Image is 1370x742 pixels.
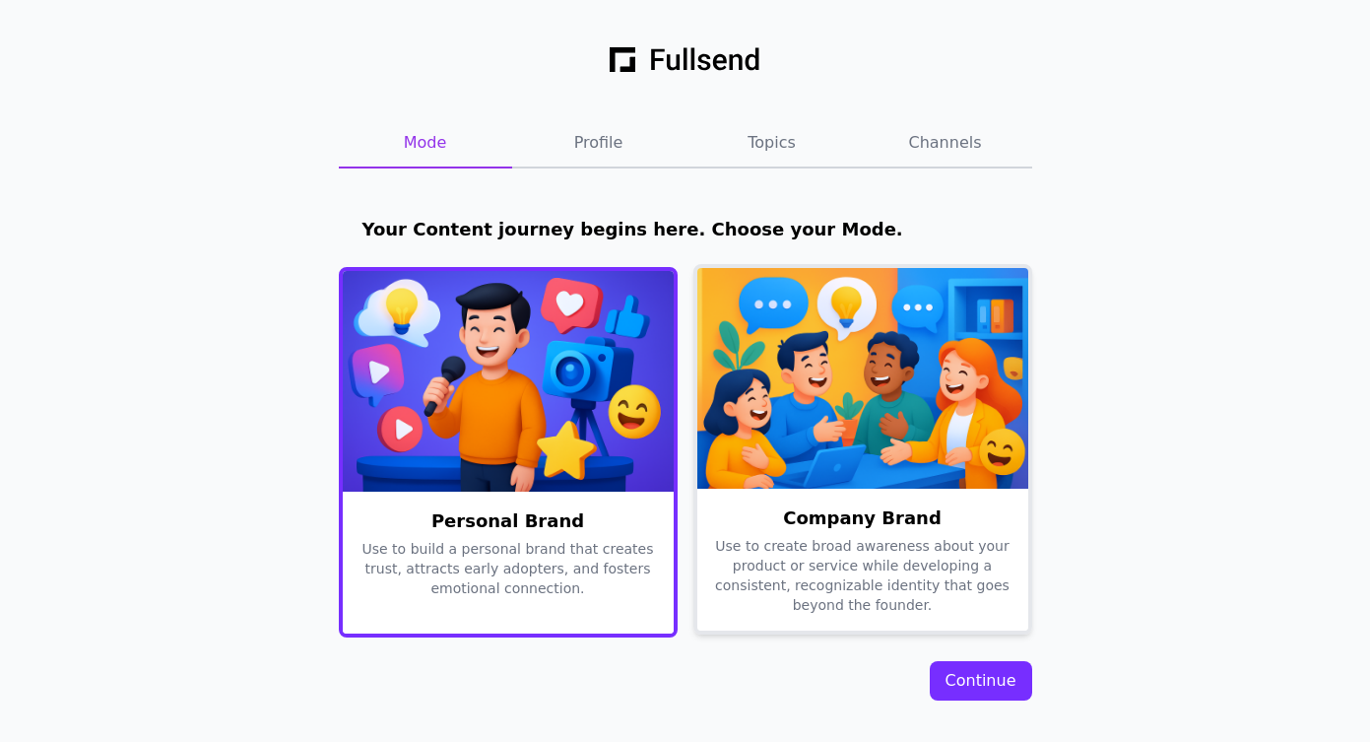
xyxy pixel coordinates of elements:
[946,669,1016,693] div: Continue
[512,119,685,169] button: Profile
[339,216,1032,243] h1: Your Content journey begins here. Choose your Mode.
[339,119,512,169] button: Mode
[930,661,1032,701] button: Continue
[713,505,1012,532] div: Company Brand
[859,119,1032,169] button: Channels
[343,271,674,492] img: Founder Illustration
[359,507,658,535] div: Personal Brand
[697,268,1028,489] img: Team Illustration
[685,119,859,169] button: Topics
